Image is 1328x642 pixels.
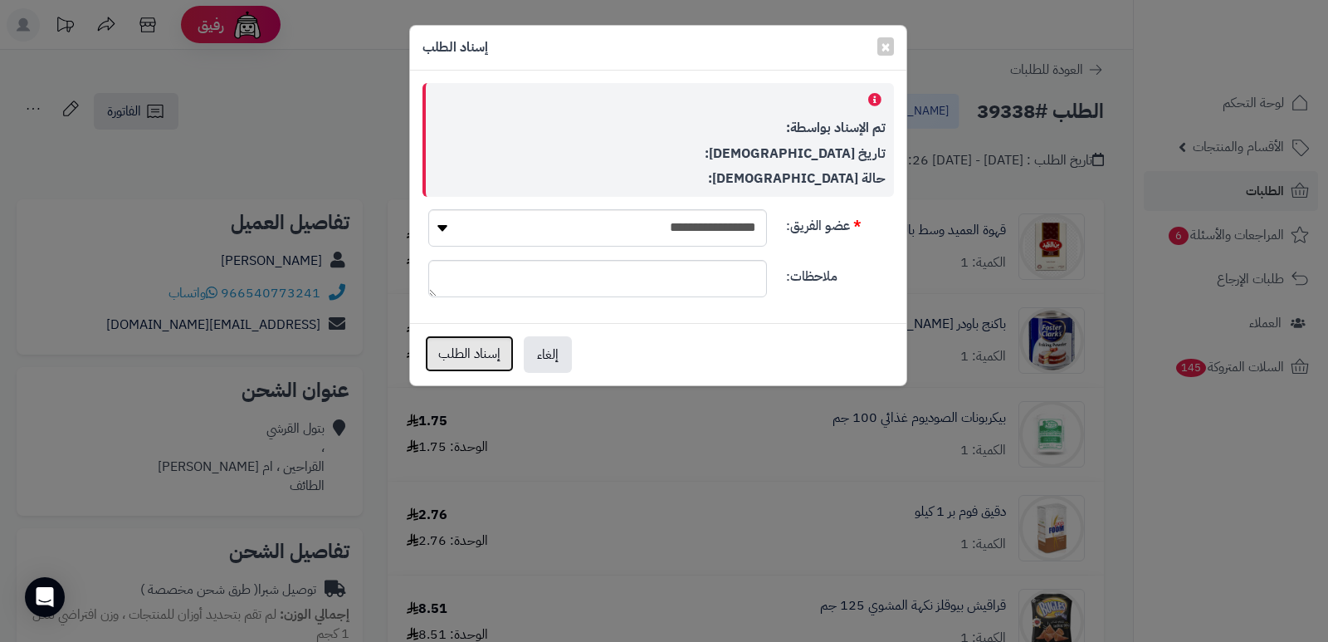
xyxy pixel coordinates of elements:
label: عضو الفريق: [779,209,901,236]
label: ملاحظات: [779,260,901,287]
button: إلغاء [524,336,572,373]
strong: تم الإسناد بواسطة: [786,118,886,138]
strong: حالة [DEMOGRAPHIC_DATA]: [708,169,886,189]
button: إسناد الطلب [425,336,514,372]
div: Open Intercom Messenger [25,577,65,617]
span: × [881,34,891,59]
strong: تاريخ [DEMOGRAPHIC_DATA]: [705,144,886,164]
button: Close [877,37,894,56]
h4: إسناد الطلب [422,38,488,57]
